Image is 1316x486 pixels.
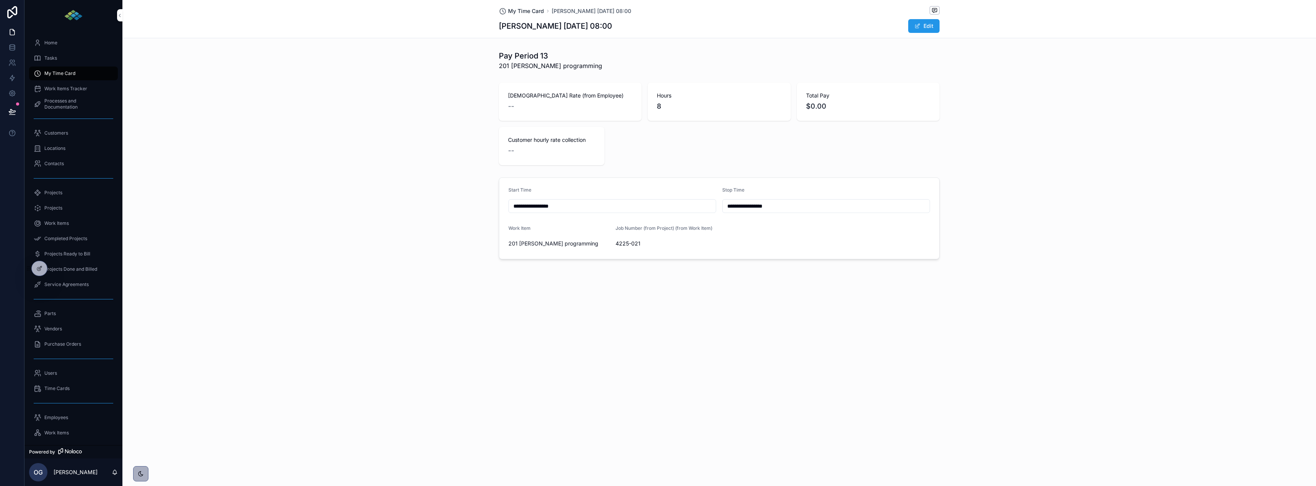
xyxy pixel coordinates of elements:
span: Stop Time [722,187,744,193]
span: Job Number (from Project) (from Work Item) [616,225,712,231]
span: -- [508,145,514,156]
span: 8 [657,101,781,112]
a: Work Items [29,216,118,230]
span: 201 [PERSON_NAME] programming [499,61,602,70]
span: Customer hourly rate collection [508,136,595,144]
span: Time Cards [44,385,70,392]
span: Hours [657,92,781,99]
span: Total Pay [806,92,930,99]
a: Employees [29,411,118,424]
span: [DEMOGRAPHIC_DATA] Rate (from Employee) [508,92,632,99]
span: Start Time [508,187,531,193]
a: Projects Done and Billed [29,262,118,276]
span: Powered by [29,449,55,455]
img: App logo [64,9,83,21]
a: Users [29,366,118,380]
a: Powered by [24,445,122,458]
span: Home [44,40,57,46]
a: Customers [29,126,118,140]
span: Work Items [44,220,69,226]
a: Contacts [29,157,118,171]
span: Completed Projects [44,236,87,242]
span: Projects Done and Billed [44,266,97,272]
span: Projects [44,190,62,196]
a: Service Agreements [29,278,118,291]
a: Time Cards [29,382,118,395]
a: Projects [29,201,118,215]
span: OG [34,468,43,477]
a: 201 [PERSON_NAME] programming [508,240,598,247]
a: My Time Card [499,7,544,15]
span: Work Item [508,225,531,231]
span: Employees [44,414,68,421]
h1: Pay Period 13 [499,50,602,61]
a: Projects [29,186,118,200]
span: Contacts [44,161,64,167]
h1: [PERSON_NAME] [DATE] 08:00 [499,21,612,31]
span: Work Items Tracker [44,86,87,92]
span: Tasks [44,55,57,61]
span: Locations [44,145,65,151]
a: Vendors [29,322,118,336]
a: [PERSON_NAME] [DATE] 08:00 [552,7,631,15]
span: Processes and Documentation [44,98,110,110]
span: Projects [44,205,62,211]
span: Purchase Orders [44,341,81,347]
a: Work Items [29,426,118,440]
a: Home [29,36,118,50]
button: Edit [908,19,940,33]
p: [PERSON_NAME] [54,468,98,476]
a: Purchase Orders [29,337,118,351]
span: Parts [44,310,56,317]
span: Vendors [44,326,62,332]
span: My Time Card [44,70,75,76]
span: My Time Card [508,7,544,15]
span: Users [44,370,57,376]
span: $0.00 [806,101,930,112]
a: Projects Ready to Bill [29,247,118,261]
a: Completed Projects [29,232,118,245]
span: -- [508,101,514,112]
a: Locations [29,141,118,155]
span: Service Agreements [44,281,89,288]
a: Work Items Tracker [29,82,118,96]
a: Parts [29,307,118,320]
a: Tasks [29,51,118,65]
span: 4225-021 [616,240,717,247]
a: My Time Card [29,67,118,80]
a: Project Hardware [29,441,118,455]
span: Customers [44,130,68,136]
a: Processes and Documentation [29,97,118,111]
span: Work Items [44,430,69,436]
span: Projects Ready to Bill [44,251,90,257]
div: scrollable content [24,31,122,445]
